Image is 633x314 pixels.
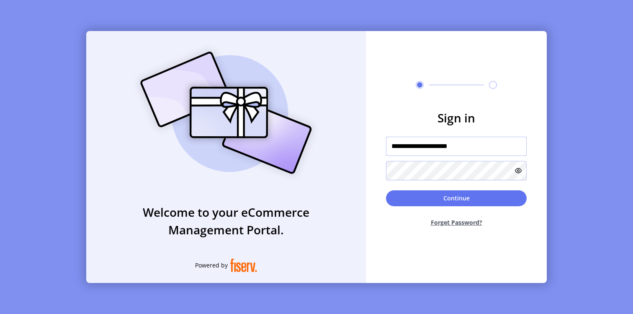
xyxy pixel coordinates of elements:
[386,190,527,206] button: Continue
[386,211,527,234] button: Forget Password?
[86,203,366,239] h3: Welcome to your eCommerce Management Portal.
[195,261,228,270] span: Powered by
[128,42,324,183] img: card_Illustration.svg
[386,109,527,127] h3: Sign in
